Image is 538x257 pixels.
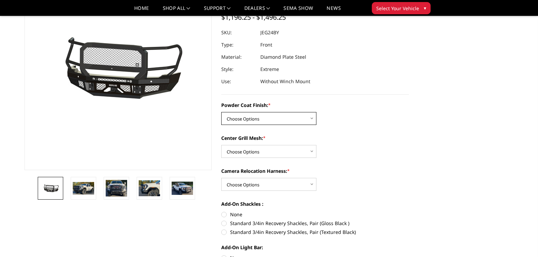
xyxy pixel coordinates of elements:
span: $1,196.25 - $1,496.25 [221,13,286,22]
label: Add-On Shackles : [221,200,409,207]
label: None [221,211,409,218]
a: shop all [163,6,190,16]
dd: Extreme [260,63,279,75]
dd: Front [260,39,272,51]
button: Select Your Vehicle [372,2,431,14]
img: 2024-2025 GMC 2500-3500 - FT Series - Extreme Front Bumper [106,180,127,197]
dt: Use: [221,75,255,88]
span: ▾ [424,4,426,12]
label: Powder Coat Finish: [221,102,409,109]
label: Center Grill Mesh: [221,134,409,142]
a: News [327,6,341,16]
a: Dealers [244,6,270,16]
img: 2024-2025 GMC 2500-3500 - FT Series - Extreme Front Bumper [40,183,61,193]
dt: Type: [221,39,255,51]
iframe: Chat Widget [504,224,538,257]
dd: Without Winch Mount [260,75,310,88]
a: SEMA Show [283,6,313,16]
label: Camera Relocation Harness: [221,167,409,175]
label: Standard 3/4in Recovery Shackles, Pair (Gloss Black ) [221,220,409,227]
dt: Style: [221,63,255,75]
dt: SKU: [221,26,255,39]
a: Home [134,6,149,16]
span: Select Your Vehicle [376,5,419,12]
img: 2024-2025 GMC 2500-3500 - FT Series - Extreme Front Bumper [73,182,94,195]
label: Standard 3/4in Recovery Shackles, Pair (Textured Black) [221,228,409,236]
img: 2024-2025 GMC 2500-3500 - FT Series - Extreme Front Bumper [172,182,193,195]
a: Support [204,6,231,16]
label: Add-On Light Bar: [221,244,409,251]
dd: Diamond Plate Steel [260,51,306,63]
dt: Material: [221,51,255,63]
img: 2024-2025 GMC 2500-3500 - FT Series - Extreme Front Bumper [139,180,160,196]
dd: JEG24BY [260,26,279,39]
